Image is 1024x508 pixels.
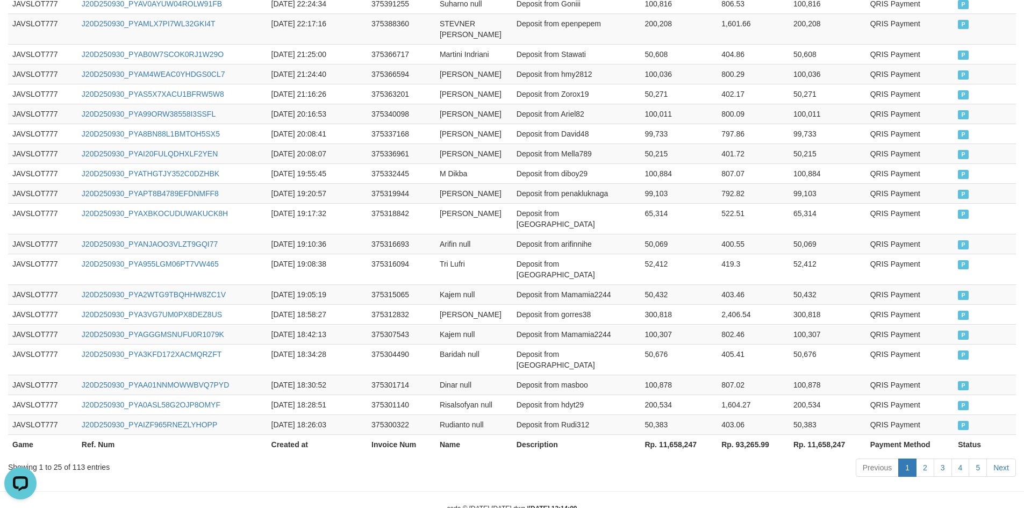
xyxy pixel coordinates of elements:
[640,324,717,344] td: 100,307
[435,395,512,414] td: Risalsofyan null
[958,381,969,390] span: PAID
[717,104,789,124] td: 800.09
[789,203,866,234] td: 65,314
[82,350,221,359] a: J20D250930_PYA3KFD172XACMQRZFT
[367,434,435,454] th: Invoice Num
[8,375,77,395] td: JAVSLOT777
[789,163,866,183] td: 100,884
[717,203,789,234] td: 522.51
[367,414,435,434] td: 375300322
[8,84,77,104] td: JAVSLOT777
[986,459,1016,477] a: Next
[934,459,952,477] a: 3
[8,64,77,84] td: JAVSLOT777
[789,104,866,124] td: 100,011
[640,254,717,284] td: 52,412
[958,130,969,139] span: PAID
[82,50,224,59] a: J20D250930_PYAB0W7SCOK0RJ1W29O
[958,210,969,219] span: PAID
[640,284,717,304] td: 50,432
[789,13,866,44] td: 200,208
[82,110,216,118] a: J20D250930_PYA99ORW38558I3SSFL
[789,375,866,395] td: 100,878
[789,64,866,84] td: 100,036
[4,4,37,37] button: Open LiveChat chat widget
[958,110,969,119] span: PAID
[82,290,226,299] a: J20D250930_PYA2WTG9TBQHHW8ZC1V
[958,240,969,249] span: PAID
[866,304,954,324] td: QRIS Payment
[435,324,512,344] td: Kajem null
[512,44,641,64] td: Deposit from Stawati
[958,311,969,320] span: PAID
[267,13,368,44] td: [DATE] 22:17:16
[435,234,512,254] td: Arifin null
[717,284,789,304] td: 403.46
[367,375,435,395] td: 375301714
[898,459,916,477] a: 1
[82,90,224,98] a: J20D250930_PYAS5X7XACU1BFRW5W8
[866,344,954,375] td: QRIS Payment
[640,163,717,183] td: 100,884
[267,163,368,183] td: [DATE] 19:55:45
[8,163,77,183] td: JAVSLOT777
[8,254,77,284] td: JAVSLOT777
[8,13,77,44] td: JAVSLOT777
[435,284,512,304] td: Kajem null
[640,203,717,234] td: 65,314
[717,13,789,44] td: 1,601.66
[856,459,899,477] a: Previous
[367,234,435,254] td: 375316693
[82,381,229,389] a: J20D250930_PYAA01NNMOWWBVQ7PYD
[789,144,866,163] td: 50,215
[866,203,954,234] td: QRIS Payment
[512,344,641,375] td: Deposit from [GEOGRAPHIC_DATA]
[640,104,717,124] td: 100,011
[267,254,368,284] td: [DATE] 19:08:38
[435,64,512,84] td: [PERSON_NAME]
[435,13,512,44] td: STEVNER [PERSON_NAME]
[958,170,969,179] span: PAID
[717,84,789,104] td: 402.17
[866,395,954,414] td: QRIS Payment
[8,284,77,304] td: JAVSLOT777
[8,434,77,454] th: Game
[82,169,219,178] a: J20D250930_PYATHGTJY352C0DZHBK
[866,84,954,104] td: QRIS Payment
[82,260,219,268] a: J20D250930_PYA955LGM06PT7VW465
[267,64,368,84] td: [DATE] 21:24:40
[367,13,435,44] td: 375388360
[789,395,866,414] td: 200,534
[435,144,512,163] td: [PERSON_NAME]
[8,203,77,234] td: JAVSLOT777
[789,414,866,434] td: 50,383
[916,459,934,477] a: 2
[367,254,435,284] td: 375316094
[267,304,368,324] td: [DATE] 18:58:27
[640,304,717,324] td: 300,818
[640,13,717,44] td: 200,208
[866,13,954,44] td: QRIS Payment
[958,401,969,410] span: PAID
[267,104,368,124] td: [DATE] 20:16:53
[435,203,512,234] td: [PERSON_NAME]
[789,304,866,324] td: 300,818
[789,324,866,344] td: 100,307
[640,64,717,84] td: 100,036
[367,344,435,375] td: 375304490
[435,434,512,454] th: Name
[367,124,435,144] td: 375337168
[640,344,717,375] td: 50,676
[958,190,969,199] span: PAID
[82,330,224,339] a: J20D250930_PYAGGGMSNUFU0R1079K
[8,324,77,344] td: JAVSLOT777
[958,421,969,430] span: PAID
[8,144,77,163] td: JAVSLOT777
[789,234,866,254] td: 50,069
[717,304,789,324] td: 2,406.54
[640,124,717,144] td: 99,733
[267,375,368,395] td: [DATE] 18:30:52
[267,144,368,163] td: [DATE] 20:08:07
[866,163,954,183] td: QRIS Payment
[512,13,641,44] td: Deposit from epenpepem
